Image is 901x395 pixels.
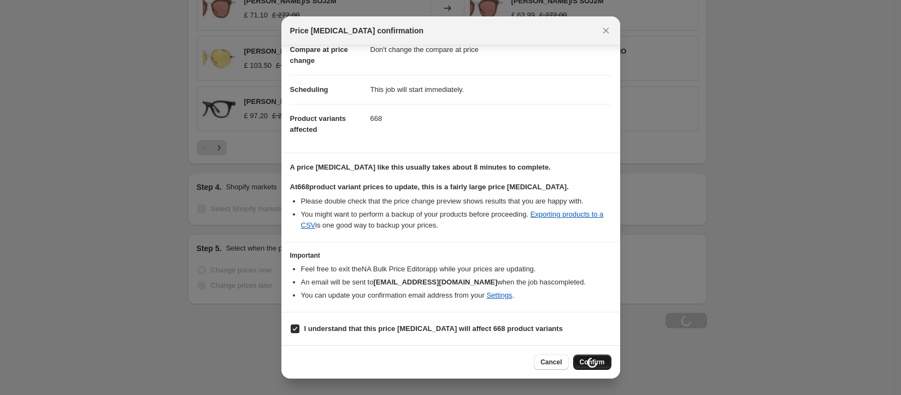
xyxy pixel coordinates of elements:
[290,163,551,171] b: A price [MEDICAL_DATA] like this usually takes about 8 minutes to complete.
[290,25,424,36] span: Price [MEDICAL_DATA] confirmation
[370,35,611,64] dd: Don't change the compare at price
[301,196,611,207] li: Please double check that the price change preview shows results that you are happy with.
[301,277,611,288] li: An email will be sent to when the job has completed .
[301,264,611,275] li: Feel free to exit the NA Bulk Price Editor app while your prices are updating.
[370,75,611,104] dd: This job will start immediately.
[290,114,346,133] span: Product variants affected
[373,278,497,286] b: [EMAIL_ADDRESS][DOMAIN_NAME]
[534,355,568,370] button: Cancel
[290,183,569,191] b: At 668 product variant prices to update, this is a fairly large price [MEDICAL_DATA].
[486,291,512,299] a: Settings
[290,85,328,94] span: Scheduling
[301,209,611,231] li: You might want to perform a backup of your products before proceeding. is one good way to backup ...
[540,358,562,367] span: Cancel
[301,290,611,301] li: You can update your confirmation email address from your .
[598,23,614,38] button: Close
[290,251,611,260] h3: Important
[304,324,563,333] b: I understand that this price [MEDICAL_DATA] will affect 668 product variants
[290,45,348,65] span: Compare at price change
[370,104,611,133] dd: 668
